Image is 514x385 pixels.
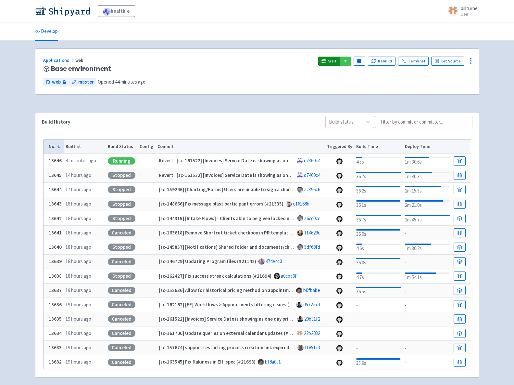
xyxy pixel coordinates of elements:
[64,139,106,154] th: Built at
[52,78,61,86] span: web
[293,201,309,207] a: e16168b
[454,171,465,180] a: Build Details
[325,139,354,154] th: Triggered By
[405,214,449,224] div: 2m 45.7s
[354,57,365,66] button: Pause
[328,59,337,64] span: Visit
[454,228,465,237] a: Build Details
[356,156,401,166] div: 4.5s
[49,287,62,293] b: 13637
[78,78,94,86] span: master
[66,273,91,279] time: 18 hours ago
[461,5,479,11] span: billturner
[49,172,62,178] b: 13645
[108,172,135,179] div: Stopped
[98,5,135,17] a: healthie
[159,258,256,264] strong: [sc-146729] Updating Program files (#21142)
[75,57,84,63] span: web
[49,244,62,250] b: 13640
[405,156,449,166] div: 1m 30.6s
[265,359,281,365] a: bf8a0a1
[66,215,91,221] time: 18 hours ago
[108,287,135,294] div: Canceled
[356,214,401,224] div: 36.7s
[35,6,90,16] img: Shipyard logo
[405,170,449,180] div: 1m 40.3s
[461,12,479,16] small: User
[405,242,449,252] div: 1m 36.2s
[108,201,135,208] div: Stopped
[98,79,145,85] span: Opened
[405,286,449,295] div: -
[304,330,320,336] a: 22b2832
[356,170,401,180] div: 36.7s
[454,257,465,266] a: Build Details
[66,186,91,192] time: 17 hours ago
[49,201,62,207] b: 13643
[356,185,401,195] div: 36.2s
[49,301,62,308] b: 13636
[405,185,449,195] div: 2m 15.3s
[159,230,311,236] strong: [sc-163618] Remove Shortcut ticket checkbox in PR template (#21712)
[368,57,396,66] button: Rebuild
[49,157,62,164] b: 13646
[304,244,320,250] a: 5df68fd
[304,157,320,164] a: d7460c4
[403,139,452,154] th: Deploy Time
[35,22,58,41] a: Develop
[159,287,319,293] strong: [sc-158636] Allow for historical pricing method on appointments (#21128)
[405,343,449,352] div: -
[356,285,401,296] div: 36.5s
[108,229,135,236] div: Canceled
[454,272,465,281] a: Build Details
[43,57,75,63] a: Applications
[454,343,465,352] a: Build Details
[108,215,135,222] div: Stopped
[155,139,325,154] th: Commit
[108,157,135,165] div: Running
[356,228,401,238] div: 36.0s
[281,273,297,279] a: a0cba6f
[66,172,91,178] time: 14 hours ago
[454,314,465,324] a: Build Details
[356,271,401,281] div: 4.7s
[66,301,91,308] time: 19 hours ago
[49,344,62,351] b: 13633
[304,186,320,192] a: ac496c6
[108,272,135,280] div: Stopped
[356,343,401,352] div: -
[108,315,135,323] div: Canceled
[159,201,283,207] strong: [sc-148666] Fix message blast participant errors (#21335)
[159,244,489,250] strong: [sc-145857] [Notifications] Shared folder and documents/charting notes are being marked as sent i...
[304,230,320,236] a: 114629c
[304,172,320,178] a: d7460c4
[454,156,465,166] a: Build Details
[66,287,91,293] time: 19 hours ago
[356,199,401,209] div: 36.1s
[49,273,62,279] b: 13638
[405,229,449,237] div: -
[454,300,465,309] a: Build Details
[49,316,62,322] b: 13635
[49,359,62,365] b: 13632
[159,330,303,336] strong: [sc-161706] Update queries on external calendar updates (#21479)
[375,116,472,128] input: Filter by commit or committer...
[303,301,320,308] a: d572e7d
[304,215,320,221] a: a6cc0cc
[66,258,91,264] time: 18 hours ago
[51,65,111,73] span: Base environment
[356,315,401,324] div: -
[454,214,465,223] a: Build Details
[454,200,465,209] a: Build Details
[304,316,320,322] a: 20b31f2
[108,344,135,351] div: Canceled
[66,316,91,322] time: 19 hours ago
[356,257,401,267] div: 36.0s
[66,230,91,236] time: 18 hours ago
[108,359,135,366] div: Canceled
[108,186,135,193] div: Stopped
[405,300,449,309] div: -
[108,244,135,251] div: Stopped
[356,357,401,367] div: 35.9s
[159,301,307,308] strong: [sc-162162] [FF] Workflows > Appointments filtering issues (#21520)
